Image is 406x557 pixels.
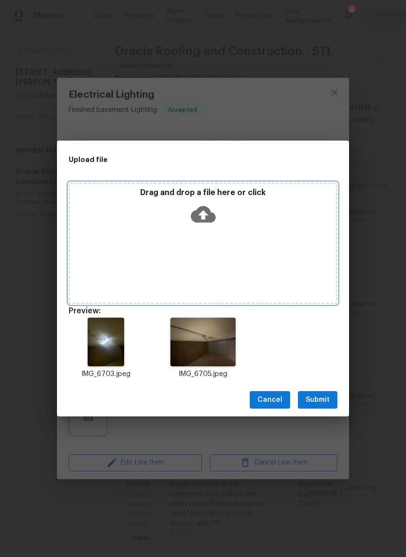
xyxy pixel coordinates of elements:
img: Z [170,318,235,366]
p: Drag and drop a file here or click [70,188,336,198]
button: Cancel [250,391,290,409]
button: Submit [298,391,337,409]
h2: Upload file [69,154,294,165]
span: Cancel [258,394,282,406]
img: 2Q== [88,318,124,366]
p: IMG_6703.jpeg [69,369,143,379]
span: Submit [306,394,330,406]
p: IMG_6705.jpeg [166,369,240,379]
